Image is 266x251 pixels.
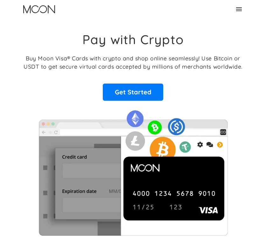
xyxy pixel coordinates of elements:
[23,5,55,13] a: home
[24,106,242,235] img: Moon Cards let you spend your crypto anywhere Visa is accepted.
[24,54,242,71] p: Buy Moon Visa® Cards with crypto and shop online seamlessly! Use Bitcoin or USDT to get secure vi...
[103,84,163,101] a: Get Started
[82,32,184,47] h1: Pay with Crypto
[23,5,55,13] img: Moon Logo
